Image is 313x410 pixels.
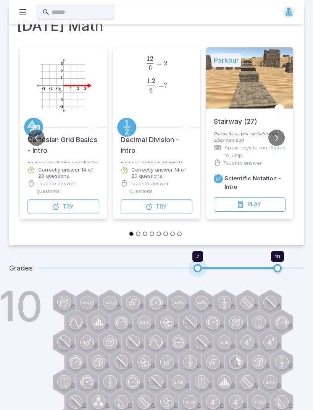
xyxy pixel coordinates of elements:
[61,62,63,66] text: 3
[60,90,63,94] text: -1
[149,86,153,94] span: 6
[268,130,285,146] button: Go to next slide
[27,199,99,214] button: Try
[121,160,192,163] p: Focuses on knowing how to divide decimal numbers.
[61,69,63,73] text: 2
[156,59,162,67] span: =
[158,81,164,89] span: =
[164,59,167,67] span: 2
[223,159,286,174] p: Touch to answer questions.
[27,160,99,163] p: Focuses on finding coordinates on the cartesian grid.
[24,118,43,137] a: Geometry 2D
[49,86,53,91] text: -2
[170,232,175,236] button: Go to slide 7
[63,203,74,211] span: Try
[196,253,199,259] span: 7
[214,131,286,144] p: Run as far as you can before the clock runs out!
[117,118,136,137] a: Fractions/Decimals
[129,232,134,236] button: Go to slide 1
[148,64,152,72] span: 6
[56,86,59,91] text: -1
[214,174,223,183] a: Scientific Notation
[77,86,79,91] text: 2
[36,180,99,195] p: Touch to answer questions.
[131,167,192,179] p: Correctly answer 14 of 20 questions.
[283,6,295,18] img: trapezoid.svg
[164,81,167,89] span: ?
[136,232,140,236] button: Go to slide 2
[27,127,99,156] h5: Cartesian Grid Basics - Intro
[70,86,71,91] text: 1
[177,232,182,236] button: Go to slide 8
[156,232,161,236] button: Go to slide 5
[60,104,63,109] text: -3
[147,55,153,63] span: 12
[247,200,261,209] span: Play
[143,232,147,236] button: Go to slide 3
[163,232,168,236] button: Go to slide 6
[121,127,192,156] h5: Decimal Division - Intro
[214,197,286,212] button: Play
[60,97,63,101] text: -2
[224,174,286,191] h6: Scientific Notation - Intro
[129,180,192,195] p: Touch to answer questions.
[150,232,154,236] button: Go to slide 4
[59,87,61,91] text: 0
[214,109,257,127] h5: Stairway (27)
[224,144,286,159] p: Arrow keys to run, Space to jump.
[147,77,155,85] span: 1.2
[9,263,33,274] h5: Grades
[121,199,192,214] button: Try
[84,86,86,91] text: 3
[61,76,62,80] text: 1
[211,53,241,67] h5: Parkour
[156,203,167,211] span: Try
[42,86,45,91] text: -3
[17,15,296,37] h1: [DATE] Math
[28,130,45,146] button: Go to previous slide
[38,167,99,179] p: Correctly answer 14 of 20 questions.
